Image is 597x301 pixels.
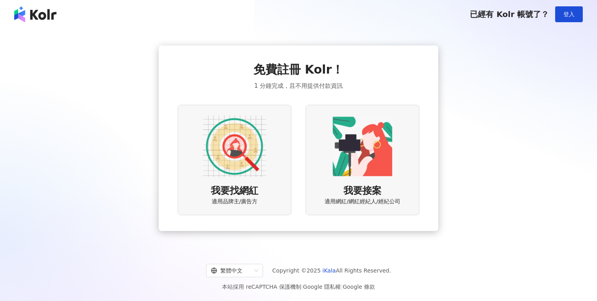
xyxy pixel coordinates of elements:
span: 適用網紅/網紅經紀人/經紀公司 [325,198,400,206]
a: Google 條款 [343,284,375,290]
span: 適用品牌主/廣告方 [212,198,258,206]
span: 免費註冊 Kolr！ [253,61,344,78]
div: 繁體中文 [211,264,251,277]
span: 本站採用 reCAPTCHA 保護機制 [222,282,375,292]
img: KOL identity option [331,115,394,178]
span: 1 分鐘完成，且不用提供付款資訊 [254,81,343,91]
a: iKala [323,267,336,274]
span: 我要找網紅 [211,184,258,198]
button: 登入 [555,6,583,22]
span: 已經有 Kolr 帳號了？ [470,9,549,19]
span: | [301,284,303,290]
span: 我要接案 [344,184,381,198]
img: logo [14,6,56,22]
a: Google 隱私權 [303,284,341,290]
span: Copyright © 2025 All Rights Reserved. [272,266,391,275]
span: | [341,284,343,290]
img: AD identity option [203,115,266,178]
span: 登入 [563,11,574,17]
